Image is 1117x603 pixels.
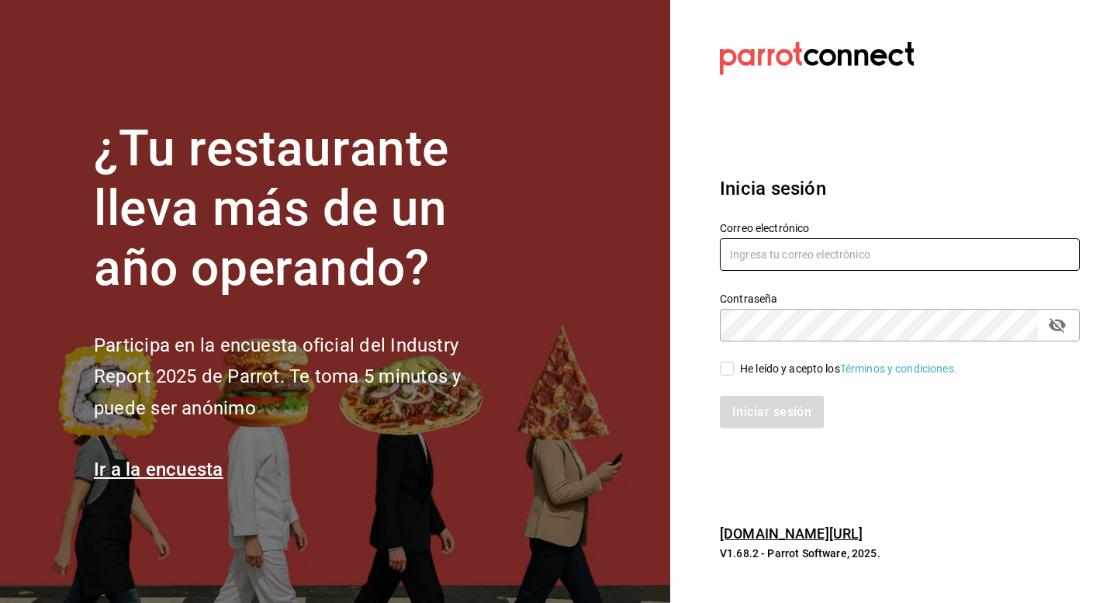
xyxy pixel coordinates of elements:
[740,361,957,377] div: He leído y acepto los
[720,175,1080,203] h3: Inicia sesión
[720,525,863,542] a: [DOMAIN_NAME][URL]
[720,238,1080,271] input: Ingresa tu correo electrónico
[1044,312,1070,338] button: passwordField
[94,330,513,425] h2: Participa en la encuesta oficial del Industry Report 2025 de Parrot. Te toma 5 minutos y puede se...
[840,362,957,375] a: Términos y condiciones.
[94,459,223,480] a: Ir a la encuesta
[94,120,513,298] h1: ¿Tu restaurante lleva más de un año operando?
[720,223,1080,234] label: Correo electrónico
[720,293,1080,304] label: Contraseña
[720,546,1080,561] p: V1.68.2 - Parrot Software, 2025.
